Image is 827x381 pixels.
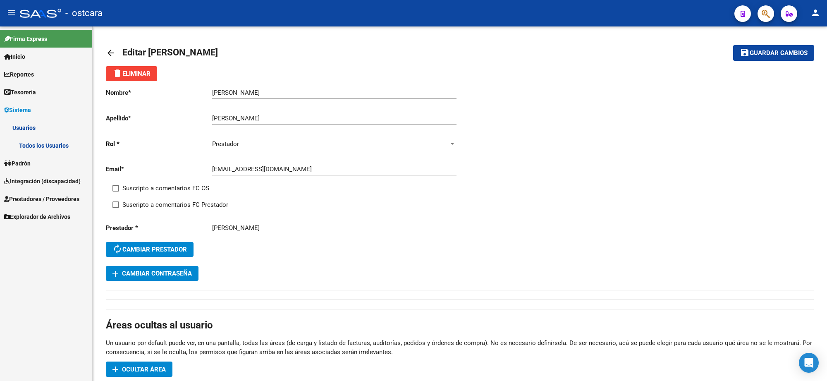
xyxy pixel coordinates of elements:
mat-icon: menu [7,8,17,18]
span: Reportes [4,70,34,79]
button: Guardar cambios [733,45,814,60]
mat-icon: delete [112,68,122,78]
h1: Áreas ocultas al usuario [106,319,814,332]
span: Padrón [4,159,31,168]
div: Open Intercom Messenger [799,353,819,373]
span: Cambiar Contraseña [112,270,192,277]
mat-icon: add [110,364,120,374]
span: Prestador [212,140,239,148]
span: Prestadores / Proveedores [4,194,79,204]
p: Un usuario por default puede ver, en una pantalla, todas las áreas (de carga y listado de factura... [106,338,814,357]
span: Suscripto a comentarios FC OS [122,183,209,193]
span: Tesorería [4,88,36,97]
span: Integración (discapacidad) [4,177,81,186]
span: Ocultar área [122,366,166,373]
span: Editar [PERSON_NAME] [122,47,218,58]
span: Explorador de Archivos [4,212,70,221]
span: Inicio [4,52,25,61]
p: Nombre [106,88,212,97]
mat-icon: autorenew [112,244,122,254]
mat-icon: add [110,269,120,279]
mat-icon: save [740,48,750,58]
button: Cambiar prestador [106,242,194,257]
span: Eliminar [112,70,151,77]
button: Cambiar Contraseña [106,266,198,281]
p: Apellido [106,114,212,123]
span: Sistema [4,105,31,115]
span: Guardar cambios [750,50,808,57]
button: Ocultar área [106,362,172,377]
span: Firma Express [4,34,47,43]
mat-icon: person [810,8,820,18]
span: - ostcara [65,4,103,22]
span: Suscripto a comentarios FC Prestador [122,200,228,210]
button: Eliminar [106,66,157,81]
span: Cambiar prestador [112,246,187,253]
p: Rol * [106,139,212,149]
p: Email [106,165,212,174]
p: Prestador * [106,223,212,232]
mat-icon: arrow_back [106,48,116,58]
